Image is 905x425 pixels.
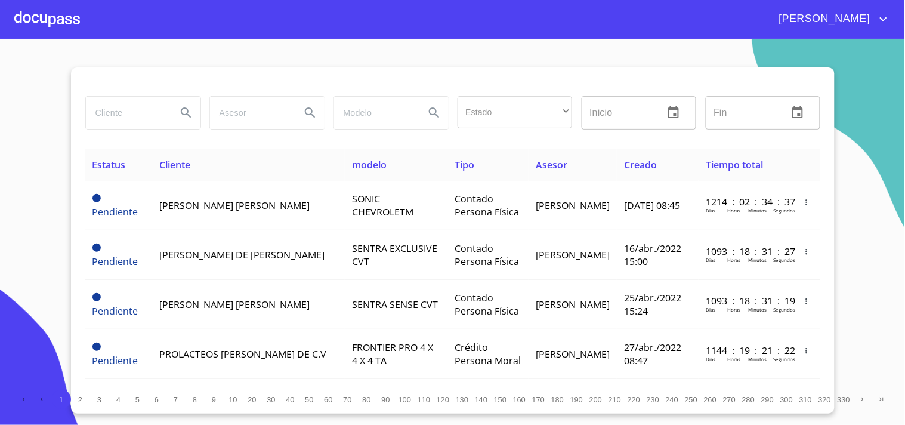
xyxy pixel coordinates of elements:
span: 5 [135,395,140,404]
button: 200 [586,390,606,409]
span: 300 [780,395,793,404]
button: 330 [835,390,854,409]
span: Pendiente [92,293,101,301]
p: Dias [706,306,715,313]
button: 120 [434,390,453,409]
span: FRONTIER PRO 4 X 4 X 4 TA [352,341,433,367]
button: 6 [147,390,166,409]
span: Tipo [455,158,474,171]
span: Asesor [536,158,567,171]
span: [PERSON_NAME] [PERSON_NAME] [159,199,310,212]
button: 30 [262,390,281,409]
button: 110 [415,390,434,409]
span: [DATE] 08:45 [624,199,680,212]
span: SENTRA SENSE CVT [352,298,438,311]
button: 90 [376,390,396,409]
span: Pendiente [92,255,138,268]
span: 250 [685,395,697,404]
span: 280 [742,395,755,404]
button: 100 [396,390,415,409]
span: [PERSON_NAME] [536,347,610,361]
p: Horas [727,356,740,362]
p: Segundos [773,356,795,362]
button: 310 [796,390,816,409]
span: 70 [343,395,351,404]
span: Creado [624,158,657,171]
span: [PERSON_NAME] [536,199,610,212]
button: 180 [548,390,567,409]
div: ​ [458,96,572,128]
p: Segundos [773,306,795,313]
span: PROLACTEOS [PERSON_NAME] DE C.V [159,347,326,361]
button: Search [296,98,325,127]
button: account of current user [770,10,891,29]
span: [PERSON_NAME] [536,248,610,261]
span: 130 [456,395,468,404]
button: 270 [720,390,739,409]
input: search [86,97,167,129]
button: 10 [224,390,243,409]
span: Contado Persona Física [455,192,519,218]
button: 230 [644,390,663,409]
p: 1093 : 18 : 31 : 19 [706,294,786,307]
button: 190 [567,390,586,409]
button: 260 [701,390,720,409]
span: 150 [494,395,506,404]
button: 1 [52,390,71,409]
button: 160 [510,390,529,409]
p: Horas [727,306,740,313]
p: Minutos [748,257,767,263]
span: Pendiente [92,354,138,367]
span: [PERSON_NAME] [536,298,610,311]
button: Search [172,98,200,127]
input: search [210,97,291,129]
span: 3 [97,395,101,404]
span: 27/abr./2022 08:47 [624,341,681,367]
span: Pendiente [92,244,101,252]
span: Crédito Persona Moral [455,341,521,367]
span: 200 [589,395,602,404]
span: 50 [305,395,313,404]
button: 2 [71,390,90,409]
button: Search [420,98,449,127]
button: 140 [472,390,491,409]
button: 3 [90,390,109,409]
button: 240 [663,390,682,409]
span: [PERSON_NAME] [PERSON_NAME] [159,298,310,311]
span: 180 [551,395,564,404]
span: 40 [286,395,294,404]
p: Horas [727,207,740,214]
input: search [334,97,415,129]
button: 150 [491,390,510,409]
button: 7 [166,390,186,409]
span: 60 [324,395,332,404]
span: Contado Persona Física [455,242,519,268]
span: SENTRA EXCLUSIVE CVT [352,242,437,268]
button: 40 [281,390,300,409]
span: 260 [704,395,716,404]
span: [PERSON_NAME] [770,10,876,29]
p: 1214 : 02 : 34 : 37 [706,195,786,208]
span: 4 [116,395,121,404]
span: Cliente [159,158,190,171]
p: Segundos [773,257,795,263]
button: 320 [816,390,835,409]
button: 170 [529,390,548,409]
span: 10 [228,395,237,404]
span: 330 [838,395,850,404]
button: 220 [625,390,644,409]
span: 90 [381,395,390,404]
span: 2 [78,395,82,404]
button: 280 [739,390,758,409]
button: 50 [300,390,319,409]
button: 8 [186,390,205,409]
span: Estatus [92,158,126,171]
button: 60 [319,390,338,409]
button: 250 [682,390,701,409]
span: 6 [155,395,159,404]
span: 80 [362,395,370,404]
span: modelo [352,158,387,171]
span: 8 [193,395,197,404]
span: Pendiente [92,194,101,202]
p: 1093 : 18 : 31 : 27 [706,245,786,258]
